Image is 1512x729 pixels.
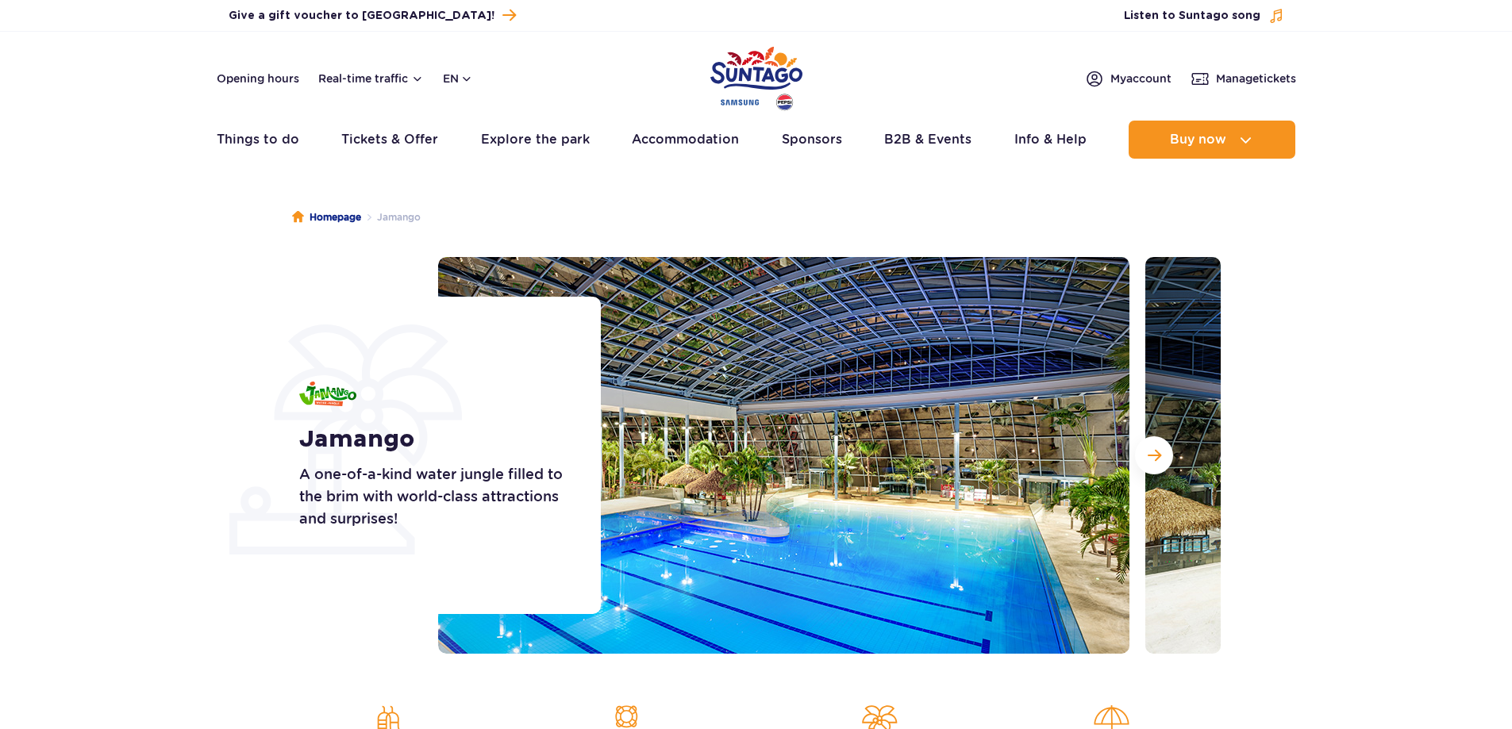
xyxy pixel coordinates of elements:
[1085,69,1172,88] a: Myaccount
[443,71,473,86] button: en
[1170,132,1226,147] span: Buy now
[1135,436,1173,474] button: Next slide
[1216,71,1296,86] span: Manage tickets
[318,72,424,85] button: Real-time traffic
[1110,71,1172,86] span: My account
[710,40,802,113] a: Park of Poland
[299,382,356,406] img: Jamango
[782,121,842,159] a: Sponsors
[632,121,739,159] a: Accommodation
[884,121,971,159] a: B2B & Events
[361,209,421,225] li: Jamango
[292,209,361,225] a: Homepage
[481,121,590,159] a: Explore the park
[1124,8,1260,24] span: Listen to Suntago song
[217,121,299,159] a: Things to do
[299,463,565,530] p: A one-of-a-kind water jungle filled to the brim with world-class attractions and surprises!
[229,5,516,26] a: Give a gift voucher to [GEOGRAPHIC_DATA]!
[341,121,438,159] a: Tickets & Offer
[1129,121,1295,159] button: Buy now
[1014,121,1087,159] a: Info & Help
[229,8,494,24] span: Give a gift voucher to [GEOGRAPHIC_DATA]!
[1124,8,1284,24] button: Listen to Suntago song
[1191,69,1296,88] a: Managetickets
[299,425,565,454] h1: Jamango
[217,71,299,86] a: Opening hours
